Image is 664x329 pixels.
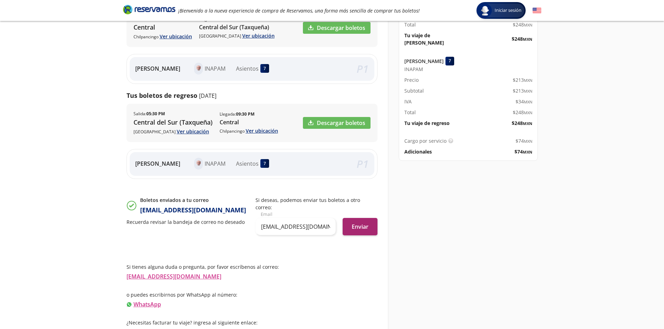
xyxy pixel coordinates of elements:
a: Ver ubicación [160,33,192,40]
p: [PERSON_NAME] [404,57,444,65]
span: $ 213 [513,87,532,94]
p: Boletos enviados a tu correo [140,196,246,204]
p: INAPAM [205,159,226,168]
button: Enviar [343,218,377,235]
p: Adicionales [404,148,432,155]
b: 04:00 AM [146,16,165,22]
p: Chilpancingo [220,127,278,134]
span: $ 213 [513,76,532,84]
small: MXN [524,22,532,28]
span: INAPAM [404,65,423,73]
p: IVA [404,98,412,105]
p: Chilpancingo [133,33,192,40]
div: 7 [445,57,454,65]
em: P 1 [357,157,369,171]
p: [GEOGRAPHIC_DATA] [133,128,213,135]
small: MXN [524,88,532,94]
span: $ 34 [516,98,532,105]
p: Subtotal [404,87,424,94]
a: Descargar boletos [303,117,371,129]
p: o puedes escribirnos por WhatsApp al número: [127,291,377,298]
small: MXN [523,121,532,126]
p: Central [220,118,278,126]
span: $ 248 [513,21,532,28]
a: Descargar boletos [303,22,371,34]
a: Brand Logo [123,4,175,17]
p: Llegada : [220,111,254,117]
p: [GEOGRAPHIC_DATA] [199,32,275,39]
b: 05:30 PM [146,111,165,117]
div: 7 [260,64,269,73]
span: $ 248 [512,35,532,42]
span: $ 74 [514,148,532,155]
input: Email [255,218,336,235]
p: Central del Sur (Taxqueña) [199,23,275,31]
p: Central del Sur (Taxqueña) [133,118,213,127]
b: 09:30 PM [236,111,254,117]
p: Tus boletos de regreso [127,91,197,100]
p: [PERSON_NAME] [135,64,180,73]
p: Tu viaje de [PERSON_NAME] [404,32,468,46]
i: Brand Logo [123,4,175,15]
p: Recuerda revisar la bandeja de correo no deseado [127,218,249,226]
a: Ver ubicación [242,32,275,39]
span: $ 74 [516,137,532,144]
small: MXN [523,37,532,42]
small: MXN [524,139,532,144]
p: [PERSON_NAME] [135,159,180,168]
p: Total [404,21,416,28]
p: Salida : [133,111,165,117]
p: Cargo por servicio [404,137,447,144]
p: Asientos [236,159,259,168]
em: ¡Bienvenido a la nueva experiencia de compra de Reservamos, una forma más sencilla de comprar tus... [178,7,420,14]
p: INAPAM [205,64,226,73]
iframe: Messagebird Livechat Widget [624,289,657,322]
a: WhatsApp [133,300,161,308]
p: ¿Necesitas facturar tu viaje? ingresa al siguiente enlace: [127,319,377,326]
p: Si deseas, podemos enviar tus boletos a otro correo: [255,196,377,211]
span: $ 248 [512,119,532,127]
p: Total [404,109,416,116]
p: Si tienes alguna duda o pregunta, por favor escríbenos al correo: [127,263,377,271]
p: [EMAIL_ADDRESS][DOMAIN_NAME] [140,205,246,215]
p: [DATE] [199,92,216,100]
a: Ver ubicación [246,127,278,134]
p: Central [133,23,192,32]
a: Ver ubicación [177,128,209,135]
a: [EMAIL_ADDRESS][DOMAIN_NAME] [127,273,221,280]
p: Precio [404,76,419,84]
small: MXN [524,78,532,83]
span: $ 248 [513,109,532,116]
small: MXN [524,110,532,115]
p: Asientos [236,64,259,73]
p: Tu viaje de regreso [404,119,450,127]
button: English [533,6,541,15]
small: MXN [524,99,532,104]
div: 7 [260,159,269,168]
small: MXN [523,149,532,155]
span: Iniciar sesión [492,7,524,14]
em: P 1 [357,62,369,76]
